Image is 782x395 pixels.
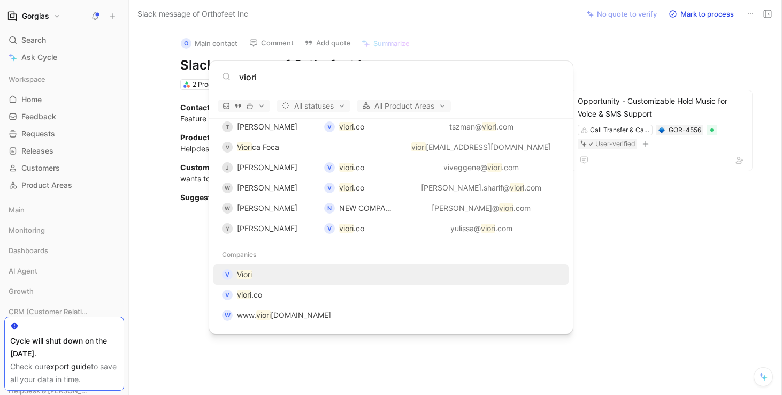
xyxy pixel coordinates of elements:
[443,163,487,172] span: viveggene@
[213,264,569,285] button: VViori
[354,224,364,233] span: .co
[213,137,569,157] button: VViorica Focaviori[EMAIL_ADDRESS][DOMAIN_NAME]
[502,163,519,172] span: .com
[449,122,482,131] span: tszman@
[251,290,262,299] span: .co
[271,310,331,320] span: [DOMAIN_NAME]
[482,122,496,131] mark: viori
[524,183,541,192] span: .com
[237,224,297,233] span: [PERSON_NAME]
[324,183,335,193] div: v
[213,178,569,198] button: W[PERSON_NAME]vviori.co[PERSON_NAME].sharif@viori.com
[324,203,335,214] div: N
[237,183,297,192] span: [PERSON_NAME]
[213,117,569,137] button: T[PERSON_NAME]vviori.cotszman@viori.com
[256,310,271,320] mark: viori
[339,163,354,172] mark: viori
[339,224,354,233] mark: viori
[209,245,573,264] div: Companies
[339,183,354,192] mark: viori
[213,198,569,218] button: W[PERSON_NAME]NNEW COMPANY[PERSON_NAME]@viori.com
[222,290,233,300] div: v
[277,100,350,112] button: All statuses
[222,269,233,280] div: V
[324,223,335,234] div: v
[281,100,346,112] span: All statuses
[426,142,551,151] span: [EMAIL_ADDRESS][DOMAIN_NAME]
[213,157,569,178] button: J[PERSON_NAME]vviori.coviveggene@viori.com
[354,183,364,192] span: .co
[362,100,446,112] span: All Product Areas
[239,71,560,83] input: Type a command or search anything
[495,224,512,233] span: .com
[411,142,426,151] mark: viori
[222,162,233,173] div: J
[252,142,279,151] span: ca Foca
[339,203,396,212] span: NEW COMPANY
[222,142,233,153] div: V
[487,163,502,172] mark: viori
[450,224,481,233] span: yulissa@
[222,223,233,234] div: Y
[499,203,513,212] mark: viori
[237,310,256,320] span: www.
[510,183,524,192] mark: viori
[222,310,233,321] div: w
[421,183,510,192] span: [PERSON_NAME].sharif@
[357,100,451,112] button: All Product Areas
[237,290,251,299] mark: viori
[237,270,252,279] mark: Viori
[354,122,364,131] span: .co
[222,121,233,132] div: T
[354,163,364,172] span: .co
[237,142,252,151] mark: Viori
[222,183,233,193] div: W
[237,122,297,131] span: [PERSON_NAME]
[324,162,335,173] div: v
[213,305,569,325] button: wwww.viori[DOMAIN_NAME]
[496,122,513,131] span: .com
[222,203,233,214] div: W
[481,224,495,233] mark: viori
[324,121,335,132] div: v
[237,163,297,172] span: [PERSON_NAME]
[513,203,531,212] span: .com
[213,218,569,239] button: Y[PERSON_NAME]vviori.coyulissa@viori.com
[237,203,297,212] span: [PERSON_NAME]
[432,203,499,212] span: [PERSON_NAME]@
[213,285,569,305] button: vviori.co
[339,122,354,131] mark: viori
